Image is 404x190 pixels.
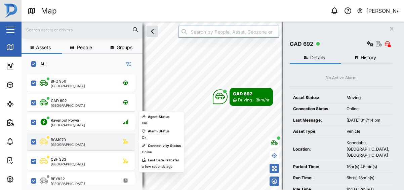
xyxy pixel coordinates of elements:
div: Location: [293,146,340,153]
canvas: Map [22,22,404,190]
div: [GEOGRAPHIC_DATA] [51,104,85,107]
div: [GEOGRAPHIC_DATA] [51,182,85,185]
div: Connectivity Status [148,143,181,149]
div: GAD 692 [290,40,313,48]
div: Vehicle [347,128,389,135]
div: No Active Alarm [326,75,357,81]
button: [PERSON_NAME] [357,6,399,15]
div: Settings [17,176,41,183]
div: [GEOGRAPHIC_DATA] [51,143,85,146]
div: BEY822 [51,176,65,182]
div: Connection Status: [293,106,340,112]
input: Search assets or drivers [26,25,138,35]
div: Idle [142,121,148,126]
div: BGM970 [51,137,66,143]
div: a few seconds ago [142,164,172,169]
span: Assets [36,45,51,50]
div: Map [41,5,57,17]
div: GAD 692 [233,90,270,97]
div: [PERSON_NAME] [366,7,399,15]
div: 6hr(s) 18min(s) [347,175,389,181]
div: Asset Status: [293,95,340,101]
div: Last Data Transfer [148,158,179,163]
div: Reports [17,119,40,126]
label: ALL [36,61,48,67]
div: Alarms [17,138,38,145]
div: Agent Status [148,114,170,120]
div: Online [347,106,389,112]
img: Main Logo [3,3,18,18]
div: Asset Type: [293,128,340,135]
div: Last Message: [293,117,340,124]
div: Parked Time: [293,164,340,170]
span: People [77,45,92,50]
div: Assets [17,81,38,89]
div: Konedobu, [GEOGRAPHIC_DATA], [GEOGRAPHIC_DATA] [347,140,389,159]
div: CBF 333 [51,157,66,162]
div: Online [142,150,152,155]
div: [DATE] 3:17:14 pm [347,117,389,124]
span: Details [310,55,325,60]
span: History [361,55,376,60]
input: Search by People, Asset, Geozone or Place [178,26,279,38]
div: [GEOGRAPHIC_DATA] [51,162,85,166]
div: Map marker [213,88,273,106]
div: Driving - 3km/hr [238,97,270,103]
div: Moving [347,95,389,101]
div: Ravenpol Power [51,118,79,123]
div: Alarm Status [148,129,170,134]
div: GAD 692 [51,98,67,104]
div: [GEOGRAPHIC_DATA] [51,123,85,127]
div: 16hr(s) 45min(s) [347,164,389,170]
div: Tasks [17,157,36,164]
div: Map [17,43,33,51]
div: [GEOGRAPHIC_DATA] [51,84,85,88]
div: grid [27,72,142,185]
div: Dashboard [17,62,48,70]
div: BFQ 950 [51,78,66,84]
div: Run Time: [293,175,340,181]
div: Sites [17,100,34,107]
div: Ok [142,135,146,140]
span: Groups [117,45,132,50]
